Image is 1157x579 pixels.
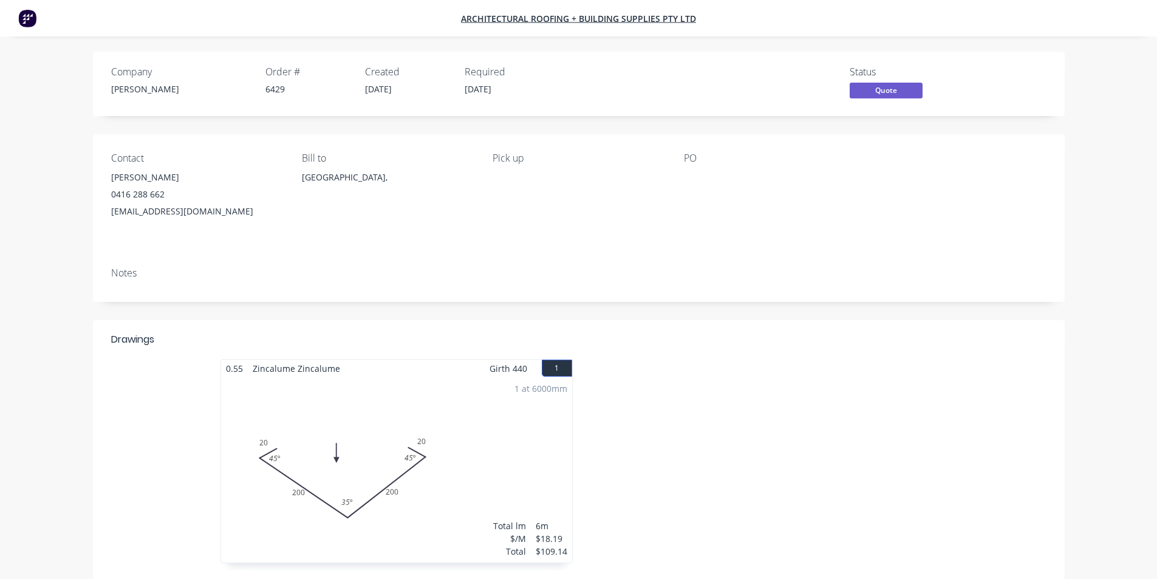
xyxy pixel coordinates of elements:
[302,152,473,164] div: Bill to
[490,360,527,377] span: Girth 440
[111,186,282,203] div: 0416 288 662
[465,66,550,78] div: Required
[111,152,282,164] div: Contact
[111,169,282,186] div: [PERSON_NAME]
[111,66,251,78] div: Company
[221,377,572,563] div: 0202002002045º35º45º1 at 6000mmTotal lm$/MTotal6m$18.19$109.14
[265,66,350,78] div: Order #
[111,332,154,347] div: Drawings
[514,382,567,395] div: 1 at 6000mm
[302,169,473,208] div: [GEOGRAPHIC_DATA],
[461,13,696,24] a: Architectural Roofing + Building Supplies Pty Ltd
[111,267,1046,279] div: Notes
[493,152,664,164] div: Pick up
[850,66,941,78] div: Status
[248,360,345,377] span: Zincalume Zincalume
[493,532,526,545] div: $/M
[365,66,450,78] div: Created
[493,519,526,532] div: Total lm
[850,83,923,98] span: Quote
[536,545,567,558] div: $109.14
[265,83,350,95] div: 6429
[684,152,855,164] div: PO
[542,360,572,377] button: 1
[111,83,251,95] div: [PERSON_NAME]
[111,169,282,220] div: [PERSON_NAME]0416 288 662[EMAIL_ADDRESS][DOMAIN_NAME]
[536,519,567,532] div: 6m
[18,9,36,27] img: Factory
[493,545,526,558] div: Total
[465,83,491,95] span: [DATE]
[302,169,473,186] div: [GEOGRAPHIC_DATA],
[536,532,567,545] div: $18.19
[111,203,282,220] div: [EMAIL_ADDRESS][DOMAIN_NAME]
[365,83,392,95] span: [DATE]
[221,360,248,377] span: 0.55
